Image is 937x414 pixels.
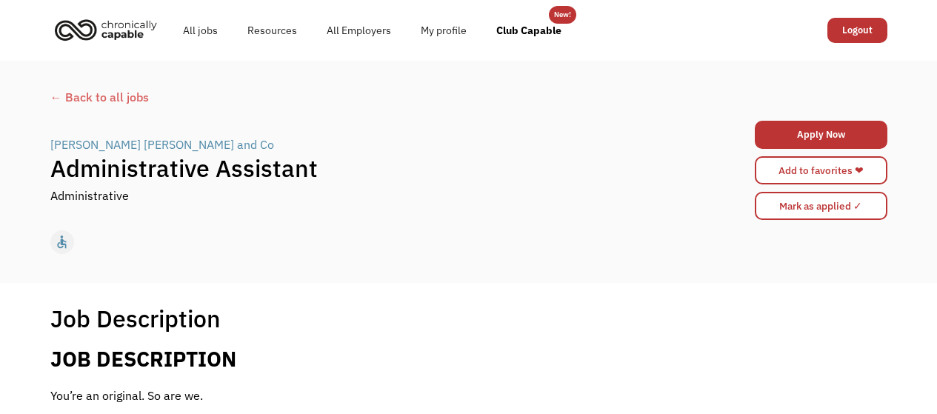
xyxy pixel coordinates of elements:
[755,192,887,220] input: Mark as applied ✓
[168,7,233,54] a: All jobs
[755,156,887,184] a: Add to favorites ❤
[827,18,887,43] a: Logout
[312,7,406,54] a: All Employers
[233,7,312,54] a: Resources
[50,13,168,46] a: home
[406,7,481,54] a: My profile
[50,13,161,46] img: Chronically Capable logo
[54,231,70,253] div: accessible
[481,7,576,54] a: Club Capable
[50,88,887,106] a: ← Back to all jobs
[50,187,129,204] div: Administrative
[50,153,678,183] h1: Administrative Assistant
[50,136,274,153] div: [PERSON_NAME] [PERSON_NAME] and Co
[50,136,278,153] a: [PERSON_NAME] [PERSON_NAME] and Co
[50,387,887,404] p: You’re an original. So are we.
[755,188,887,224] form: Mark as applied form
[50,304,221,333] h1: Job Description
[50,345,236,373] b: JOB DESCRIPTION
[755,121,887,149] a: Apply Now
[554,6,571,24] div: New!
